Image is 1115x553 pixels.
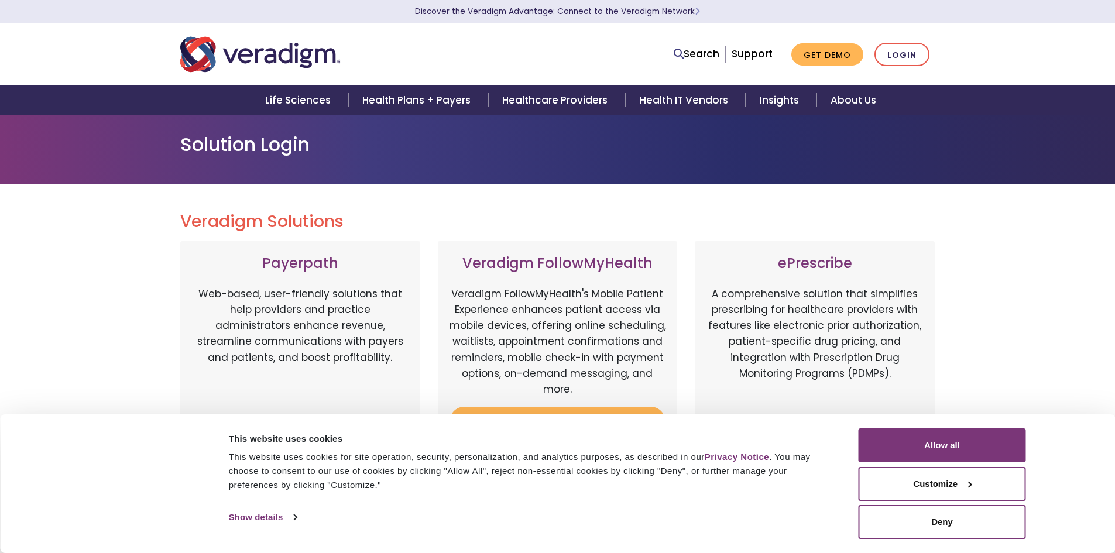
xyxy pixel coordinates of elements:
p: A comprehensive solution that simplifies prescribing for healthcare providers with features like ... [706,286,923,409]
a: Support [732,47,773,61]
div: This website uses cookies for site operation, security, personalization, and analytics purposes, ... [229,450,832,492]
a: Discover the Veradigm Advantage: Connect to the Veradigm NetworkLearn More [415,6,700,17]
p: Veradigm FollowMyHealth's Mobile Patient Experience enhances patient access via mobile devices, o... [450,286,666,397]
img: Veradigm logo [180,35,341,74]
a: About Us [816,85,890,115]
a: Login to Veradigm FollowMyHealth [450,407,666,445]
a: Get Demo [791,43,863,66]
h3: Veradigm FollowMyHealth [450,255,666,272]
h2: Veradigm Solutions [180,212,935,232]
button: Customize [859,467,1026,501]
a: Insights [746,85,816,115]
p: Web-based, user-friendly solutions that help providers and practice administrators enhance revenu... [192,286,409,409]
a: Show details [229,509,297,526]
a: Healthcare Providers [488,85,625,115]
h3: Payerpath [192,255,409,272]
a: Search [674,46,719,62]
a: Health Plans + Payers [348,85,488,115]
a: Privacy Notice [705,452,769,462]
h3: ePrescribe [706,255,923,272]
a: Health IT Vendors [626,85,746,115]
button: Deny [859,505,1026,539]
a: Login [874,43,929,67]
h1: Solution Login [180,133,935,156]
button: Allow all [859,428,1026,462]
a: Life Sciences [251,85,348,115]
div: This website uses cookies [229,432,832,446]
span: Learn More [695,6,700,17]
